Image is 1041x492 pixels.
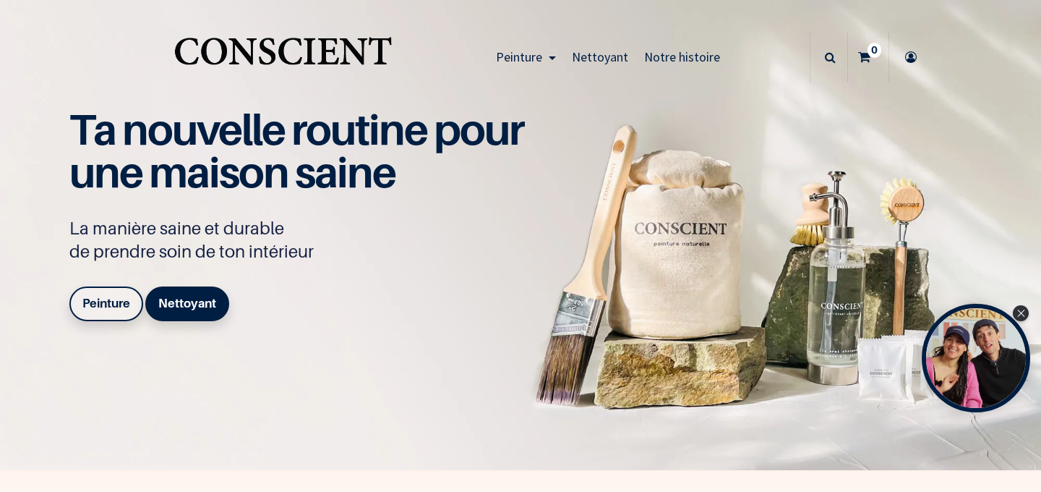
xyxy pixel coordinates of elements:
span: Notre histoire [644,48,720,65]
span: Ta nouvelle routine pour une maison saine [69,103,523,198]
div: Close Tolstoy widget [1013,305,1029,321]
div: Open Tolstoy widget [922,304,1030,412]
p: La manière saine et durable de prendre soin de ton intérieur [69,217,539,263]
a: 0 [848,32,888,82]
img: Conscient [171,29,395,86]
span: Nettoyant [572,48,628,65]
div: Open Tolstoy [922,304,1030,412]
a: Peinture [69,287,143,321]
sup: 0 [867,43,881,57]
a: Logo of Conscient [171,29,395,86]
b: Nettoyant [158,296,216,310]
a: Peinture [488,32,564,82]
b: Peinture [82,296,130,310]
div: Tolstoy bubble widget [922,304,1030,412]
span: Peinture [496,48,542,65]
a: Nettoyant [145,287,229,321]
